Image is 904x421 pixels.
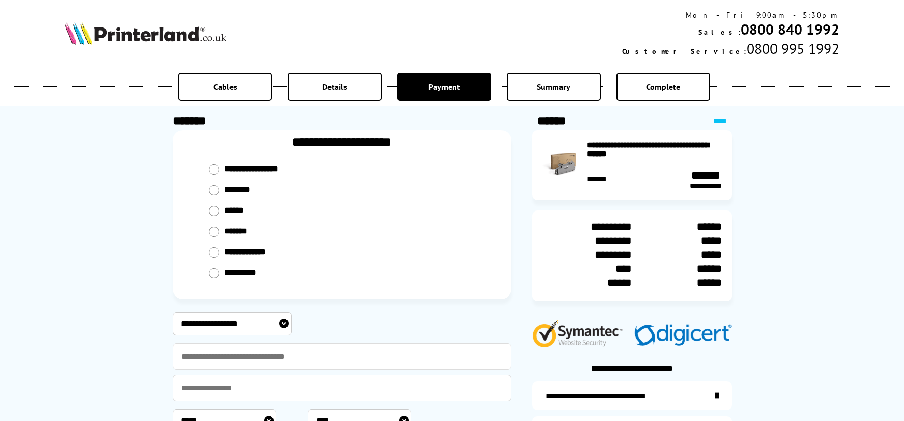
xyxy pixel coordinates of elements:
[698,27,741,37] span: Sales:
[622,47,747,56] span: Customer Service:
[646,81,680,92] span: Complete
[65,22,226,45] img: Printerland Logo
[622,10,839,20] div: Mon - Fri 9:00am - 5:30pm
[741,20,839,39] a: 0800 840 1992
[428,81,460,92] span: Payment
[747,39,839,58] span: 0800 995 1992
[322,81,347,92] span: Details
[213,81,237,92] span: Cables
[537,81,570,92] span: Summary
[532,381,732,410] a: additional-ink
